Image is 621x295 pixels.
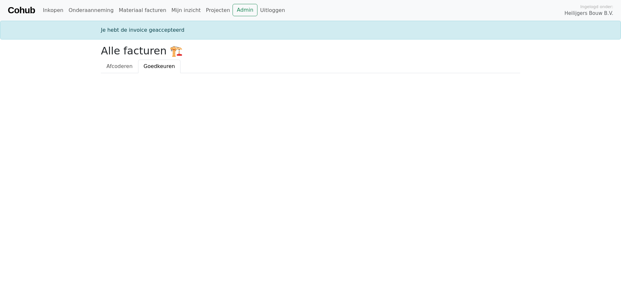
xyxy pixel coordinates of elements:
[233,4,257,16] a: Admin
[144,63,175,69] span: Goedkeuren
[8,3,35,18] a: Cohub
[101,60,138,73] a: Afcoderen
[138,60,180,73] a: Goedkeuren
[40,4,66,17] a: Inkopen
[580,4,613,10] span: Ingelogd onder:
[106,63,133,69] span: Afcoderen
[66,4,116,17] a: Onderaanneming
[97,26,524,34] div: Je hebt de invoice geaccepteerd
[116,4,169,17] a: Materiaal facturen
[169,4,203,17] a: Mijn inzicht
[101,45,520,57] h2: Alle facturen 🏗️
[564,10,613,17] span: Heilijgers Bouw B.V.
[257,4,288,17] a: Uitloggen
[203,4,233,17] a: Projecten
